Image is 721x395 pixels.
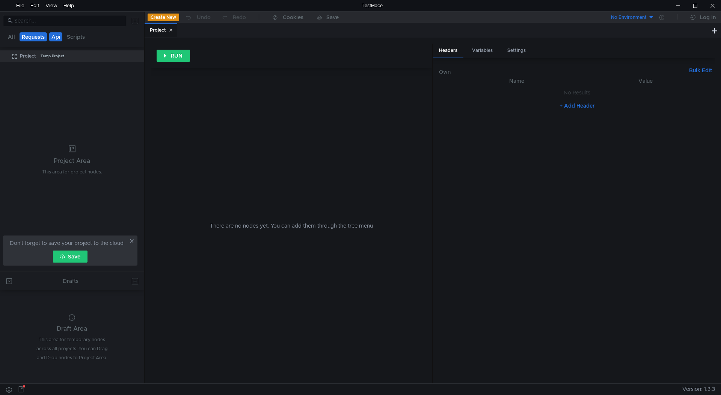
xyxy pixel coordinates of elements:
[451,76,582,85] th: Name
[179,12,216,23] button: Undo
[6,32,17,41] button: All
[700,13,716,22] div: Log In
[686,66,715,75] button: Bulk Edit
[582,76,709,85] th: Value
[197,13,211,22] div: Undo
[148,14,179,21] button: Create New
[326,15,339,20] div: Save
[20,32,47,41] button: Requests
[160,68,424,383] div: There are no nodes yet. You can add them through the tree menu
[233,13,246,22] div: Redo
[65,32,87,41] button: Scripts
[14,17,122,25] input: Search...
[611,14,647,21] div: No Environment
[602,11,654,23] button: No Environment
[10,239,124,248] span: Don't forget to save your project to the cloud
[682,384,715,395] span: Version: 1.3.3
[216,12,251,23] button: Redo
[150,26,173,34] div: Project
[283,13,303,22] div: Cookies
[501,44,532,58] div: Settings
[49,32,62,41] button: Api
[41,50,64,62] div: Temp Project
[564,89,590,96] nz-embed-empty: No Results
[157,50,190,62] button: RUN
[557,101,598,110] button: + Add Header
[53,251,87,263] button: Save
[466,44,499,58] div: Variables
[63,276,78,286] div: Drafts
[439,67,686,76] h6: Own
[433,44,463,58] div: Headers
[20,50,36,62] div: Project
